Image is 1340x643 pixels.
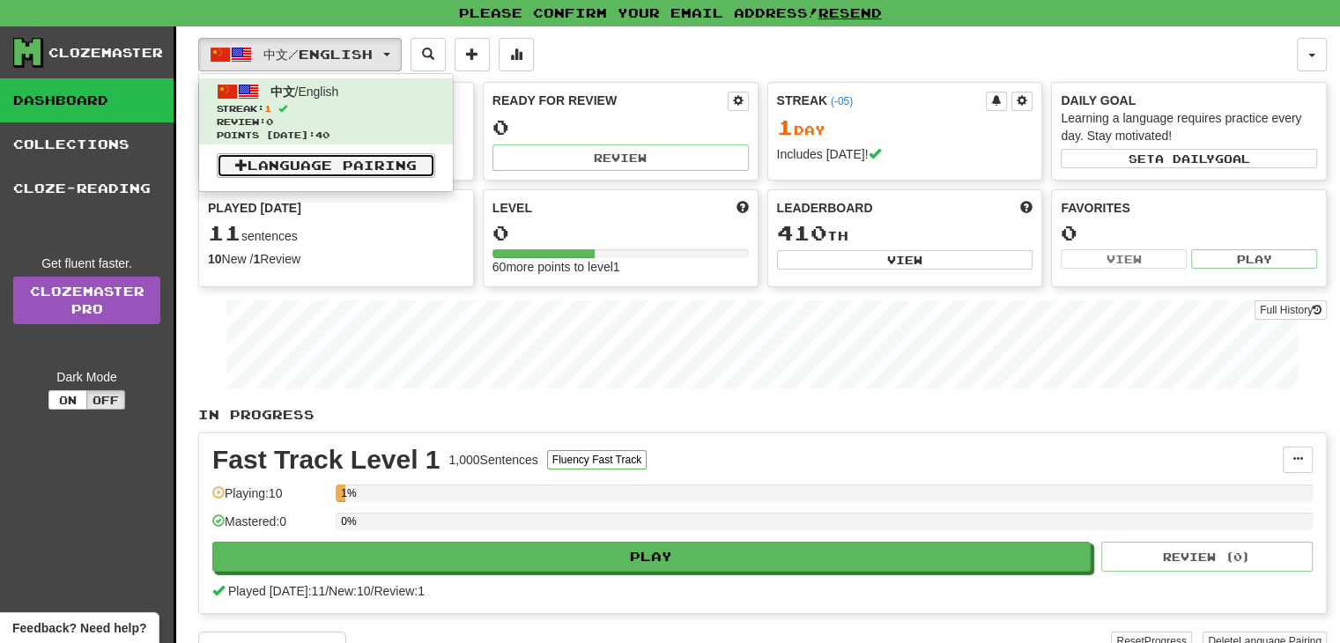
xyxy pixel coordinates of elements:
[217,115,435,129] span: Review: 0
[208,222,464,245] div: sentences
[492,258,749,276] div: 60 more points to level 1
[228,584,325,598] span: Played [DATE]: 11
[777,115,794,139] span: 1
[13,277,160,324] a: ClozemasterPro
[1061,109,1317,144] div: Learning a language requires practice every day. Stay motivated!
[208,220,241,245] span: 11
[492,222,749,244] div: 0
[1101,542,1313,572] button: Review (0)
[270,85,339,99] span: / English
[1191,249,1317,269] button: Play
[547,450,647,469] button: Fluency Fast Track
[1061,199,1317,217] div: Favorites
[48,390,87,410] button: On
[270,85,295,99] span: 中文
[217,102,435,115] span: Streak:
[1061,249,1187,269] button: View
[777,250,1033,270] button: View
[1061,149,1317,168] button: Seta dailygoal
[212,513,327,542] div: Mastered: 0
[198,38,402,71] button: 中文/English
[48,44,163,62] div: Clozemaster
[1061,92,1317,109] div: Daily Goal
[492,116,749,138] div: 0
[212,447,440,473] div: Fast Track Level 1
[411,38,446,71] button: Search sentences
[1020,199,1033,217] span: This week in points, UTC
[374,584,425,598] span: Review: 1
[449,451,538,469] div: 1,000 Sentences
[818,5,882,20] a: Resend
[492,92,728,109] div: Ready for Review
[492,199,532,217] span: Level
[492,144,749,171] button: Review
[1255,300,1327,320] button: Full History
[208,199,301,217] span: Played [DATE]
[777,199,873,217] span: Leaderboard
[212,542,1091,572] button: Play
[1061,222,1317,244] div: 0
[371,584,374,598] span: /
[198,406,1327,424] p: In Progress
[777,116,1033,139] div: Day
[208,252,222,266] strong: 10
[13,368,160,386] div: Dark Mode
[455,38,490,71] button: Add sentence to collection
[777,222,1033,245] div: th
[264,103,271,114] span: 1
[341,484,345,502] div: 1%
[499,38,534,71] button: More stats
[212,484,327,514] div: Playing: 10
[86,390,125,410] button: Off
[831,95,853,107] a: (-05)
[253,252,260,266] strong: 1
[777,220,827,245] span: 410
[199,78,453,144] a: 中文/EnglishStreak:1 Review:0Points [DATE]:40
[13,255,160,272] div: Get fluent faster.
[329,584,370,598] span: New: 10
[777,145,1033,163] div: Includes [DATE]!
[217,153,435,178] a: Language Pairing
[777,92,987,109] div: Streak
[208,250,464,268] div: New / Review
[217,129,435,142] span: Points [DATE]: 40
[1155,152,1215,165] span: a daily
[737,199,749,217] span: Score more points to level up
[12,619,146,637] span: Open feedback widget
[263,47,373,62] span: 中文 / English
[325,584,329,598] span: /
